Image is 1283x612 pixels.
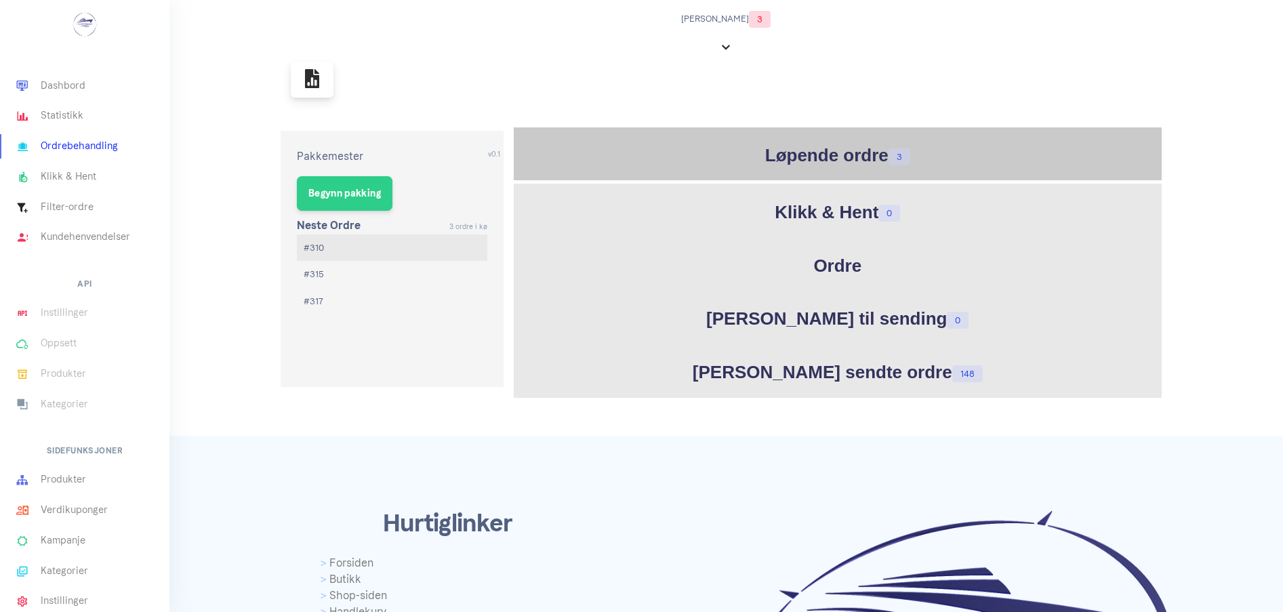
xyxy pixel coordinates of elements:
[291,62,333,98] a: Rapporter
[878,205,900,222] span: 0
[169,505,727,542] span: Hurtiglinker
[297,216,361,234] p: Neste Ordre
[514,184,1162,237] div: Klikk for å åpne
[947,312,969,329] span: 0
[517,359,1158,386] h1: [PERSON_NAME] sendte ordre
[297,147,487,165] p: Pakkemester
[514,344,1162,398] div: Klikk for å åpne
[449,222,487,234] small: 3 ordre i kø
[517,253,1158,279] h1: Ordre
[952,365,983,382] span: 148
[291,11,1161,28] span: [PERSON_NAME]
[517,306,1158,332] h1: [PERSON_NAME] til sending
[77,275,91,293] h6: API
[321,571,575,588] a: Butikk
[517,199,1158,226] h1: Klikk & Hent
[514,291,1162,344] div: Klikk for å åpne
[304,296,323,306] span: #317
[517,142,1158,169] h1: Løpende ordre
[321,555,575,571] a: Forsiden
[72,11,98,38] img: ...
[304,269,324,279] span: #315
[47,442,123,460] h6: Sidefunksjoner
[889,148,910,165] span: 3
[514,127,1162,181] div: Klikk for å åpne
[297,176,392,211] a: Begynn pakking
[749,11,771,28] span: 3
[304,243,324,253] span: #310
[488,150,500,159] small: v0.1
[514,237,1162,291] div: Klikk for å åpne
[321,588,575,604] a: Shop-siden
